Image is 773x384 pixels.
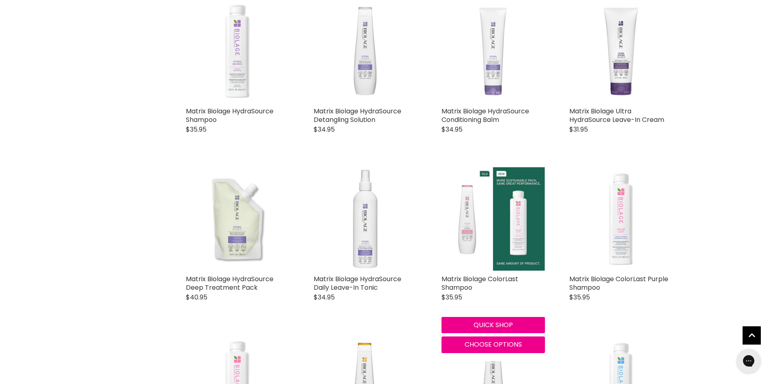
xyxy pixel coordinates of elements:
[441,293,462,302] span: $35.95
[186,106,273,124] a: Matrix Biolage HydraSource Shampoo
[441,106,529,124] a: Matrix Biolage HydraSource Conditioning Balm
[441,317,545,333] button: Quick shop
[314,167,417,271] a: Matrix Biolage HydraSource Daily Leave-In Tonic Matrix Biolage HydraSource Daily Leave-In Tonic
[569,274,668,292] a: Matrix Biolage ColorLast Purple Shampoo
[314,125,335,134] span: $34.95
[186,125,207,134] span: $35.95
[441,336,545,353] button: Choose options
[441,274,518,292] a: Matrix Biolage ColorLast Shampoo
[314,106,401,124] a: Matrix Biolage HydraSource Detangling Solution
[314,293,335,302] span: $34.95
[441,167,545,271] a: Matrix Biolage ColorLast Shampoo Matrix Biolage ColorLast Shampoo
[186,274,273,292] a: Matrix Biolage HydraSource Deep Treatment Pack
[569,167,673,271] a: Matrix Biolage ColorLast Purple Shampoo Matrix Biolage ColorLast Purple Shampoo
[441,125,463,134] span: $34.95
[569,167,673,271] img: Matrix Biolage ColorLast Purple Shampoo
[732,346,765,376] iframe: Gorgias live chat messenger
[186,167,289,271] img: Matrix Biolage HydraSource Deep Treatment Pack
[569,125,588,134] span: $31.95
[465,340,522,349] span: Choose options
[569,293,590,302] span: $35.95
[186,293,207,302] span: $40.95
[441,167,545,271] img: Matrix Biolage ColorLast Shampoo
[569,106,664,124] a: Matrix Biolage Ultra HydraSource Leave-In Cream
[314,274,401,292] a: Matrix Biolage HydraSource Daily Leave-In Tonic
[314,167,417,271] img: Matrix Biolage HydraSource Daily Leave-In Tonic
